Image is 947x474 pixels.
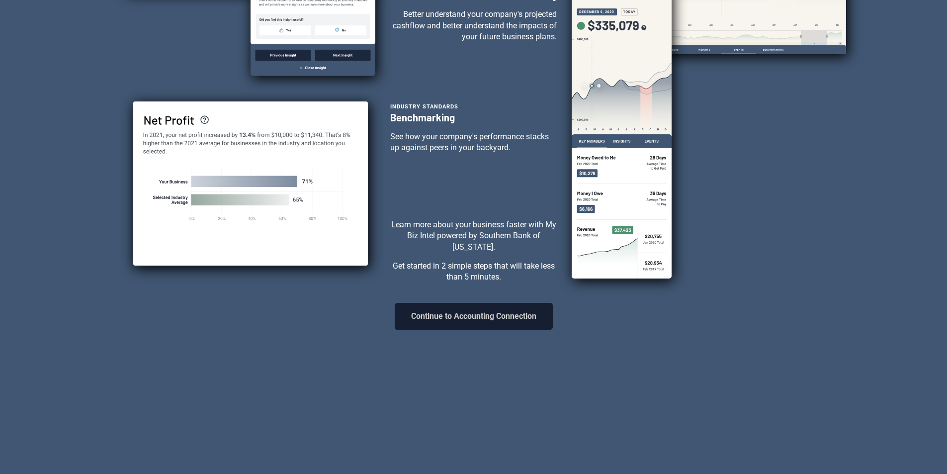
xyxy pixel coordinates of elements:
p: Get started in 2 simple steps that will take less than 5 minutes. [390,261,557,283]
p: See how your company's performance stacks up against peers in your backyard. [390,131,557,154]
h3: Benchmarking [390,111,557,123]
p: Better understand your company's projected cashflow and better understand the impacts of your fut... [390,9,557,42]
button: Continue to Accounting Connection [395,303,553,330]
p: Learn more about your business faster with My Biz Intel powered by Southern Bank of [US_STATE]. [390,219,557,253]
div: Industry Standards [390,100,557,111]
